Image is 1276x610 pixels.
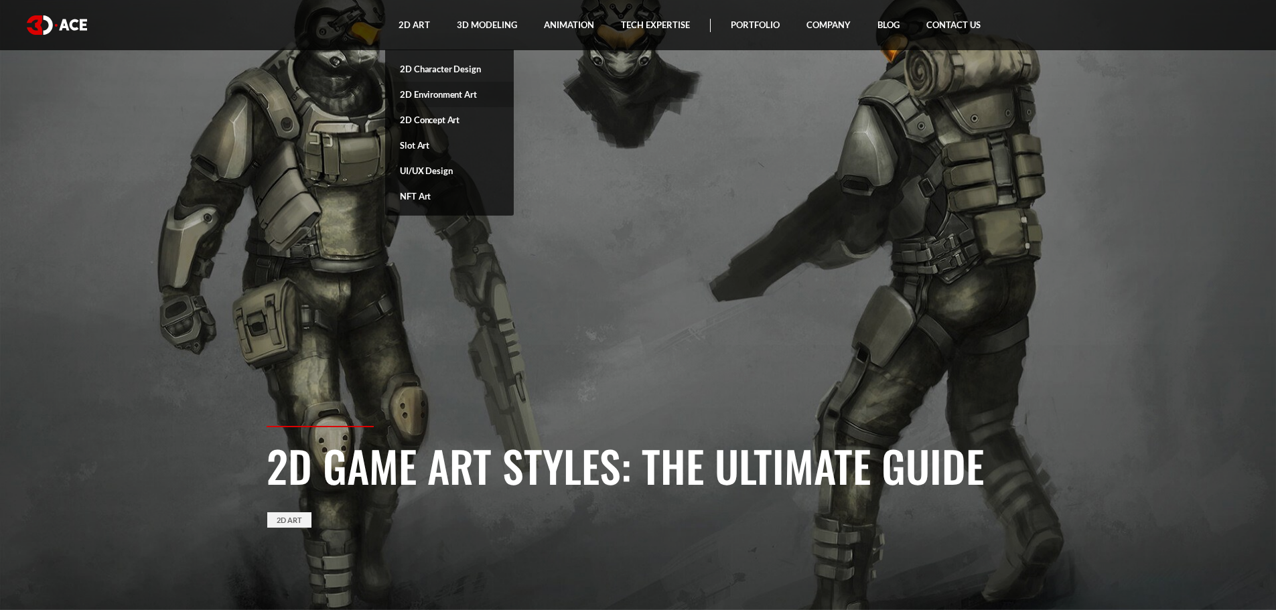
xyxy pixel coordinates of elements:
a: 2D Character Design [385,56,514,82]
a: Slot Art [385,133,514,158]
a: 2D Art [267,512,311,528]
img: logo white [27,15,87,35]
a: 2D Environment Art [385,82,514,107]
a: NFT Art [385,183,514,209]
a: 2D Concept Art [385,107,514,133]
a: UI/UX Design [385,158,514,183]
h1: 2D Game Art Styles: The Ultimate Guide [267,434,1010,497]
